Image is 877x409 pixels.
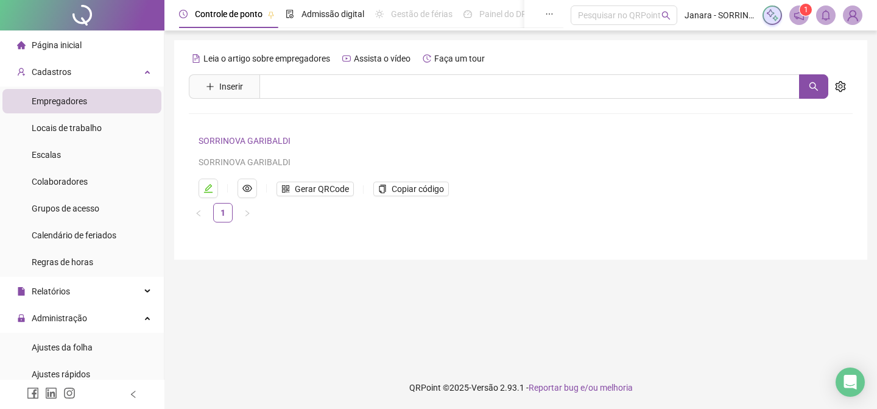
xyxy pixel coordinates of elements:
span: clock-circle [179,10,188,18]
span: search [661,11,671,20]
div: Open Intercom Messenger [836,368,865,397]
span: Versão [471,383,498,393]
span: file-done [286,10,294,18]
span: Ajustes da folha [32,343,93,352]
span: Copiar código [392,182,444,196]
a: 1 [214,204,232,222]
span: Relatórios [32,286,70,296]
sup: 1 [800,4,812,16]
span: Leia o artigo sobre empregadores [203,54,330,63]
span: sun [375,10,384,18]
span: qrcode [281,185,290,193]
span: file [17,287,26,296]
span: notification [794,10,805,21]
span: lock [17,314,26,322]
span: Admissão digital [301,9,364,19]
span: edit [203,183,213,193]
span: file-text [192,54,200,63]
img: sparkle-icon.fc2bf0ac1784a2077858766a79e2daf3.svg [766,9,779,22]
span: Locais de trabalho [32,123,102,133]
footer: QRPoint © 2025 - 2.93.1 - [164,366,877,409]
span: facebook [27,387,39,399]
span: pushpin [267,11,275,18]
span: Página inicial [32,40,82,50]
span: Gerar QRCode [295,182,349,196]
span: Empregadores [32,96,87,106]
span: left [195,210,202,217]
span: copy [378,185,387,193]
span: right [244,210,251,217]
span: 1 [804,5,808,14]
span: left [129,390,138,399]
span: instagram [63,387,76,399]
span: history [423,54,431,63]
li: Próxima página [238,203,257,222]
span: Colaboradores [32,177,88,187]
span: Faça um tour [434,54,485,63]
span: Calendário de feriados [32,230,116,240]
div: SORRINOVA GARIBALDI [199,155,802,169]
span: eye [242,183,252,193]
span: Administração [32,313,87,323]
li: 1 [213,203,233,222]
span: Painel do DP [479,9,527,19]
img: 94962 [844,6,862,24]
span: linkedin [45,387,57,399]
span: Regras de horas [32,257,93,267]
button: left [189,203,208,222]
span: Assista o vídeo [354,54,410,63]
span: Reportar bug e/ou melhoria [529,383,633,393]
span: Janara - SORRINOVA GARIBALDI [685,9,755,22]
button: right [238,203,257,222]
span: ellipsis [545,10,554,18]
span: bell [820,10,831,21]
span: Inserir [219,80,243,93]
span: dashboard [463,10,472,18]
button: Copiar código [373,182,449,196]
button: Gerar QRCode [276,182,354,196]
span: youtube [342,54,351,63]
span: Cadastros [32,67,71,77]
span: home [17,41,26,49]
span: Escalas [32,150,61,160]
span: Grupos de acesso [32,204,99,213]
span: Controle de ponto [195,9,262,19]
button: Inserir [196,77,253,96]
span: user-add [17,68,26,76]
a: SORRINOVA GARIBALDI [199,136,291,146]
span: search [809,82,819,91]
span: plus [206,82,214,91]
li: Página anterior [189,203,208,222]
span: Ajustes rápidos [32,369,90,379]
span: Gestão de férias [391,9,453,19]
span: setting [835,81,846,92]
